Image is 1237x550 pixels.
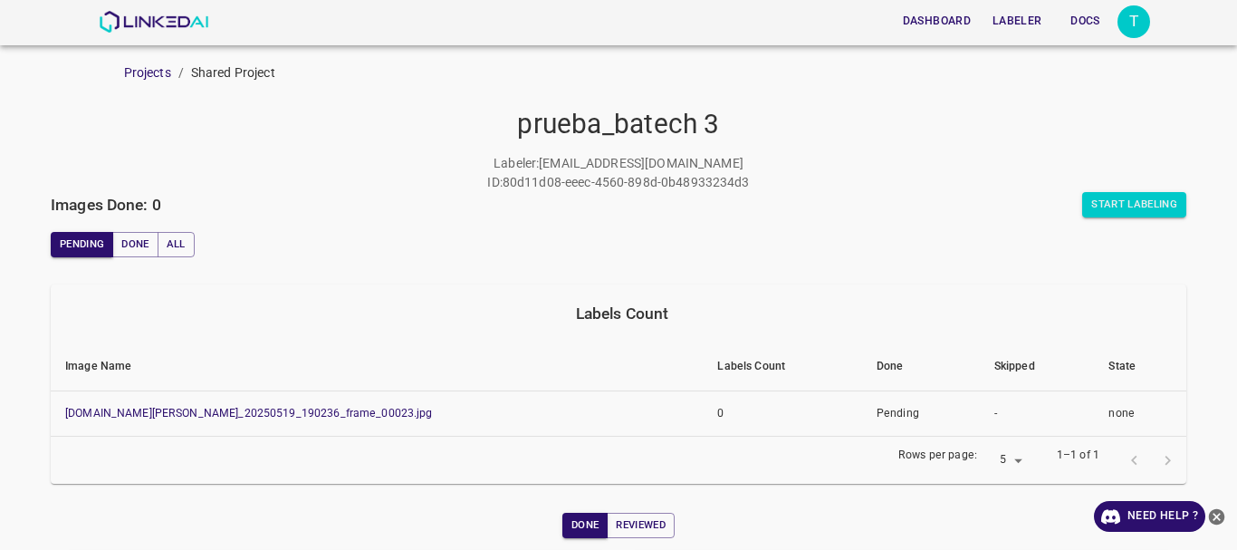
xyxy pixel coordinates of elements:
button: Pending [51,232,113,257]
p: [EMAIL_ADDRESS][DOMAIN_NAME] [539,154,743,173]
p: Shared Project [191,63,275,82]
h4: prueba_batech 3 [51,108,1186,141]
button: Reviewed [607,513,675,538]
div: 5 [984,449,1028,473]
button: Dashboard [896,6,978,36]
a: Docs [1052,3,1117,40]
button: Done [562,513,608,538]
button: Done [112,232,158,257]
td: - [980,391,1095,437]
div: T [1117,5,1150,38]
p: Labeler : [494,154,539,173]
p: 80d11d08-eeec-4560-898d-0b48933234d3 [503,173,750,192]
li: / [178,63,184,82]
a: [DOMAIN_NAME][PERSON_NAME]_20250519_190236_frame_00023.jpg [65,407,433,420]
button: Open settings [1117,5,1150,38]
td: 0 [703,391,861,437]
nav: breadcrumb [124,63,1237,82]
div: Labels Count [65,301,1179,326]
h6: Images Done: 0 [51,192,161,217]
a: Need Help ? [1094,501,1205,532]
button: Docs [1056,6,1114,36]
p: Rows per page: [898,448,977,464]
button: All [158,232,195,257]
button: close-help [1205,501,1228,532]
img: LinkedAI [99,11,208,33]
td: Pending [862,391,980,437]
p: ID : [487,173,502,192]
th: Image Name [51,343,703,391]
th: State [1094,343,1186,391]
button: Labeler [985,6,1049,36]
th: Skipped [980,343,1095,391]
th: Labels Count [703,343,861,391]
a: Dashboard [892,3,982,40]
a: Projects [124,65,171,80]
button: Start Labeling [1082,192,1186,217]
th: Done [862,343,980,391]
td: none [1094,391,1186,437]
p: 1–1 of 1 [1057,448,1099,464]
a: Labeler [982,3,1052,40]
